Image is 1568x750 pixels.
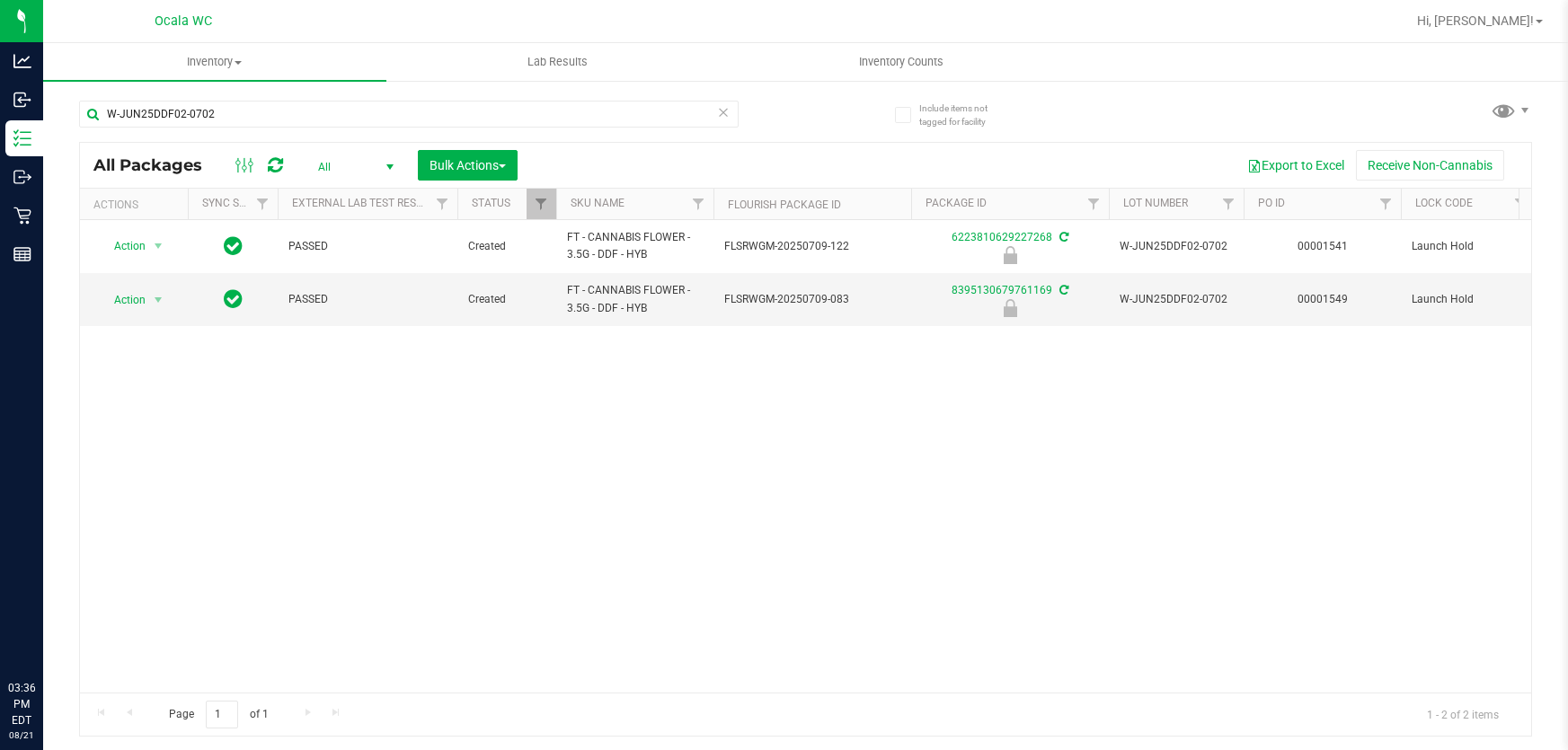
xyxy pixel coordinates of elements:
span: PASSED [288,291,447,308]
span: Launch Hold [1412,291,1525,308]
a: External Lab Test Result [292,197,433,209]
button: Receive Non-Cannabis [1356,150,1504,181]
span: Inventory [43,54,386,70]
a: Filter [248,189,278,219]
span: Page of 1 [154,701,283,728]
span: W-JUN25DDF02-0702 [1120,238,1233,255]
a: Filter [428,189,457,219]
a: Inventory Counts [730,43,1073,81]
inline-svg: Reports [13,245,31,263]
span: Sync from Compliance System [1057,284,1068,296]
span: FT - CANNABIS FLOWER - 3.5G - DDF - HYB [567,282,703,316]
span: Include items not tagged for facility [919,101,1009,128]
span: Launch Hold [1412,238,1525,255]
span: Action [98,234,146,259]
span: Clear [717,101,730,124]
inline-svg: Retail [13,207,31,225]
button: Bulk Actions [418,150,518,181]
a: Lab Results [386,43,730,81]
span: FLSRWGM-20250709-083 [724,291,900,308]
span: Lab Results [503,54,612,70]
a: Package ID [926,197,987,209]
span: select [147,287,170,313]
span: FT - CANNABIS FLOWER - 3.5G - DDF - HYB [567,229,703,263]
a: Filter [684,189,713,219]
div: Actions [93,199,181,211]
p: 03:36 PM EDT [8,680,35,728]
span: PASSED [288,238,447,255]
inline-svg: Inbound [13,91,31,109]
span: Ocala WC [155,13,212,29]
a: Filter [1214,189,1244,219]
input: Search Package ID, Item Name, SKU, Lot or Part Number... [79,101,739,128]
span: Inventory Counts [835,54,968,70]
inline-svg: Analytics [13,52,31,70]
span: In Sync [224,234,243,259]
a: Filter [1079,189,1109,219]
span: 1 - 2 of 2 items [1413,701,1513,728]
a: Lot Number [1123,197,1188,209]
a: Flourish Package ID [728,199,841,211]
inline-svg: Outbound [13,168,31,186]
a: Filter [527,189,556,219]
span: select [147,234,170,259]
span: Sync from Compliance System [1057,231,1068,243]
span: FLSRWGM-20250709-122 [724,238,900,255]
span: All Packages [93,155,220,175]
a: 00001549 [1298,293,1348,305]
a: 00001541 [1298,240,1348,252]
a: Filter [1371,189,1401,219]
a: Filter [1506,189,1536,219]
div: Launch Hold [908,246,1112,264]
span: Bulk Actions [430,158,506,172]
a: 8395130679761169 [952,284,1052,296]
a: Lock Code [1415,197,1473,209]
iframe: Resource center [18,606,72,660]
a: PO ID [1258,197,1285,209]
a: 6223810629227268 [952,231,1052,243]
button: Export to Excel [1236,150,1356,181]
span: Created [468,291,545,308]
span: Action [98,287,146,313]
a: SKU Name [571,197,625,209]
a: Sync Status [202,197,271,209]
span: Created [468,238,545,255]
a: Inventory [43,43,386,81]
a: Status [472,197,510,209]
p: 08/21 [8,728,35,742]
span: Hi, [PERSON_NAME]! [1417,13,1534,28]
input: 1 [206,701,238,728]
span: In Sync [224,287,243,312]
inline-svg: Inventory [13,129,31,147]
span: W-JUN25DDF02-0702 [1120,291,1233,308]
div: Launch Hold [908,299,1112,317]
